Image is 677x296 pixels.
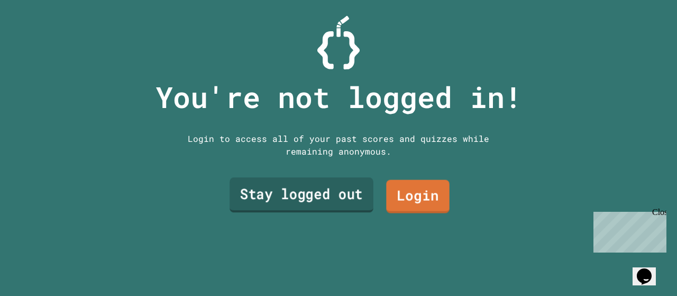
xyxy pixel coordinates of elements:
[230,177,373,212] a: Stay logged out
[180,132,497,158] div: Login to access all of your past scores and quizzes while remaining anonymous.
[155,75,522,119] p: You're not logged in!
[633,254,666,285] iframe: chat widget
[317,16,360,69] img: Logo.svg
[386,180,449,213] a: Login
[589,208,666,253] iframe: chat widget
[4,4,73,67] div: Chat with us now!Close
